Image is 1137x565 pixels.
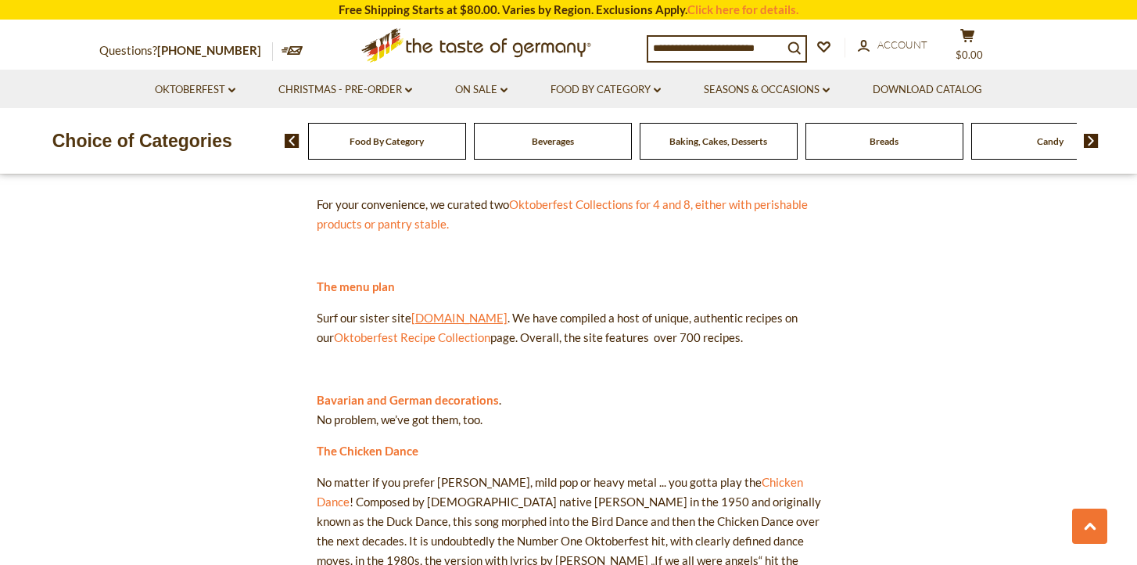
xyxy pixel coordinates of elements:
a: Baking, Cakes, Desserts [669,135,767,147]
a: Food By Category [350,135,424,147]
a: Christmas - PRE-ORDER [278,81,412,99]
a: Click here for details. [687,2,798,16]
p: . No problem, we’ve got them, too. [317,390,821,430]
img: previous arrow [285,134,299,148]
img: next arrow [1084,134,1099,148]
a: Candy [1037,135,1063,147]
span: Account [877,38,927,51]
a: Beverages [532,135,574,147]
a: On Sale [455,81,508,99]
a: Oktoberfest [155,81,235,99]
p: Questions? [99,41,273,61]
a: The menu plan [317,279,395,293]
a: Breads [870,135,898,147]
a: Bavarian and German decorations [317,393,499,407]
a: Food By Category [551,81,661,99]
a: [PHONE_NUMBER] [157,43,261,57]
p: Surf our sister site . We have compiled a host of unique, authentic recipes on our page. Overall,... [317,308,821,347]
p: For your convenience, we curated two [317,195,821,234]
button: $0.00 [944,28,991,67]
a: Oktoberfest Recipe Collection [334,330,490,344]
a: The Chicken Dance [317,444,418,458]
span: $0.00 [956,49,983,61]
a: Download Catalog [873,81,982,99]
a: Seasons & Occasions [704,81,830,99]
a: [DOMAIN_NAME] [411,311,508,325]
a: Oktoberfest Collections for 4 and 8, either with perishable products or pantry stable. [317,197,808,231]
a: Account [858,37,927,54]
